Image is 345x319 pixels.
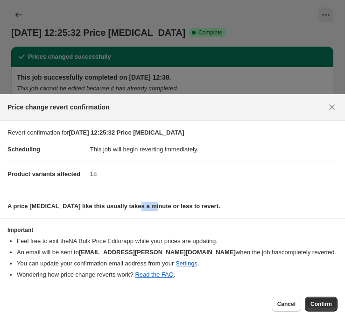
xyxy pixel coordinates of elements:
h3: Important [7,226,338,234]
button: Cancel [272,297,301,312]
b: [DATE] 12:25:32 Price [MEDICAL_DATA] [69,129,184,136]
li: Feel free to exit the NA Bulk Price Editor app while your prices are updating. [17,237,338,246]
a: Read the FAQ [135,271,173,278]
span: Confirm [310,300,332,308]
p: Revert confirmation for [7,128,338,137]
li: You can update your confirmation email address from your . [17,259,338,268]
dd: 18 [90,162,338,186]
button: Confirm [305,297,338,312]
li: An email will be sent to when the job has completely reverted . [17,248,338,257]
b: [EMAIL_ADDRESS][PERSON_NAME][DOMAIN_NAME] [79,249,236,256]
b: A price [MEDICAL_DATA] like this usually takes a minute or less to revert. [7,203,220,210]
a: Settings [176,260,197,267]
li: Wondering how price change reverts work? . [17,270,338,279]
span: Scheduling [7,146,40,153]
button: Close [324,100,339,115]
dd: This job will begin reverting immediately. [90,137,338,162]
span: Price change revert confirmation [7,102,110,112]
span: Product variants affected [7,170,80,177]
span: Cancel [277,300,296,308]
